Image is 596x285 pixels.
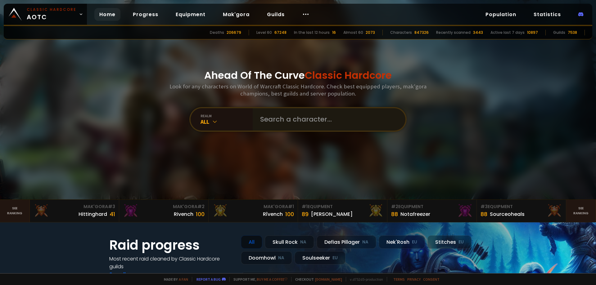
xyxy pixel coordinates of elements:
small: EU [412,239,417,245]
span: v. d752d5 - production [346,277,383,282]
div: Notafreezer [400,210,430,218]
div: Active last 7 days [490,30,525,35]
a: Buy me a coffee [257,277,287,282]
a: a fan [179,277,188,282]
a: Equipment [171,8,210,21]
small: NA [300,239,306,245]
span: Classic Hardcore [305,68,392,82]
div: Rîvench [263,210,283,218]
a: Seeranking [566,200,596,222]
div: Mak'Gora [34,203,115,210]
div: Defias Pillager [317,235,376,249]
small: EU [458,239,464,245]
small: Classic Hardcore [27,7,76,12]
a: Mak'Gora#3Hittinghard41 [30,200,119,222]
span: # 2 [391,203,398,210]
a: See all progress [109,271,150,278]
div: 2073 [366,30,375,35]
div: Equipment [481,203,562,210]
a: Terms [393,277,405,282]
div: Stitches [427,235,472,249]
div: realm [201,114,253,118]
a: #1Equipment89[PERSON_NAME] [298,200,387,222]
div: Nek'Rosh [379,235,425,249]
a: Statistics [529,8,566,21]
div: 3443 [473,30,483,35]
span: Support me, [229,277,287,282]
div: Level 60 [256,30,272,35]
input: Search a character... [256,108,398,131]
span: AOTC [27,7,76,22]
div: Deaths [210,30,224,35]
div: Rivench [174,210,193,218]
a: Consent [423,277,440,282]
div: Mak'Gora [212,203,294,210]
div: Equipment [391,203,473,210]
a: Report a bug [196,277,221,282]
span: Checkout [291,277,342,282]
h3: Look for any characters on World of Warcraft Classic Hardcore. Check best equipped players, mak'g... [167,83,429,97]
a: Privacy [407,277,421,282]
div: Soulseeker [295,251,345,265]
div: All [201,118,253,125]
a: Mak'Gora#1Rîvench100 [209,200,298,222]
span: Made by [160,277,188,282]
div: Mak'Gora [123,203,205,210]
div: Skull Rock [265,235,314,249]
div: All [241,235,262,249]
div: 41 [110,210,115,218]
div: Sourceoheals [490,210,525,218]
div: 67248 [274,30,287,35]
a: [DOMAIN_NAME] [315,277,342,282]
div: 88 [391,210,398,218]
h1: Ahead Of The Curve [204,68,392,83]
span: # 3 [108,203,115,210]
div: 100 [285,210,294,218]
span: # 2 [197,203,205,210]
div: 16 [332,30,336,35]
a: Population [481,8,521,21]
a: Guilds [262,8,290,21]
a: #3Equipment88Sourceoheals [477,200,566,222]
div: 100 [196,210,205,218]
span: # 1 [288,203,294,210]
div: [PERSON_NAME] [311,210,353,218]
a: #2Equipment88Notafreezer [387,200,477,222]
div: 847326 [414,30,429,35]
a: Mak'gora [218,8,255,21]
h1: Raid progress [109,235,233,255]
a: Home [94,8,120,21]
div: 10897 [527,30,538,35]
div: Doomhowl [241,251,292,265]
div: Guilds [553,30,565,35]
span: # 3 [481,203,488,210]
div: Hittinghard [79,210,107,218]
a: Classic HardcoreAOTC [4,4,87,25]
div: Equipment [302,203,383,210]
span: # 1 [302,203,308,210]
div: 7538 [568,30,577,35]
a: Mak'Gora#2Rivench100 [119,200,209,222]
div: 206679 [227,30,241,35]
div: Characters [390,30,412,35]
h4: Most recent raid cleaned by Classic Hardcore guilds [109,255,233,270]
div: 88 [481,210,487,218]
small: NA [278,255,284,261]
div: 89 [302,210,309,218]
div: In the last 12 hours [294,30,330,35]
div: Almost 60 [343,30,363,35]
small: EU [332,255,338,261]
a: Progress [128,8,163,21]
small: NA [362,239,368,245]
div: Recently scanned [436,30,471,35]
